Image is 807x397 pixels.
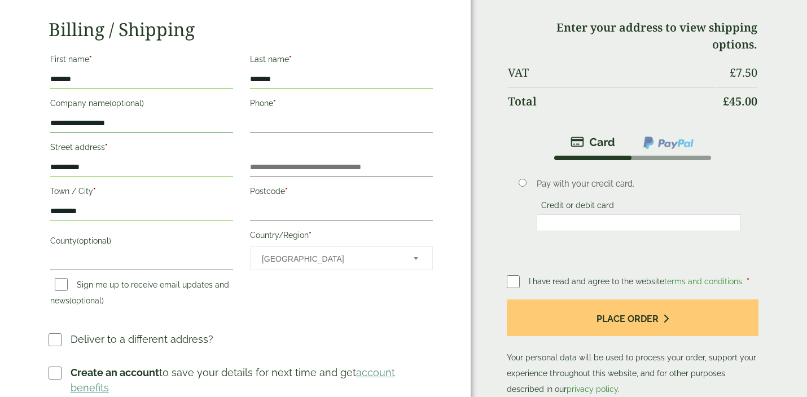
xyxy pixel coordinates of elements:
abbr: required [273,99,276,108]
span: I have read and agree to the website [529,277,744,286]
label: First name [50,51,233,70]
button: Place order [507,299,758,336]
p: Deliver to a different address? [71,332,213,347]
abbr: required [105,143,108,152]
span: £ [730,65,736,80]
input: Sign me up to receive email updates and news(optional) [55,278,68,291]
h2: Billing / Shipping [49,19,435,40]
a: terms and conditions [664,277,742,286]
label: County [50,233,233,252]
p: Pay with your credit card. [537,178,742,190]
strong: Create an account [71,367,159,378]
abbr: required [747,277,749,286]
a: account benefits [71,367,395,394]
p: to save your details for next time and get [71,365,435,395]
td: Enter your address to view shipping options. [508,14,757,58]
label: Sign me up to receive email updates and news [50,280,229,308]
label: Country/Region [250,227,433,246]
span: (optional) [109,99,144,108]
iframe: Secure card payment input frame [540,218,738,228]
span: Country/Region [250,246,433,270]
label: Postcode [250,183,433,202]
bdi: 7.50 [730,65,757,80]
label: Street address [50,139,233,158]
abbr: required [285,187,288,196]
span: (optional) [77,236,111,245]
a: privacy policy [567,385,618,394]
abbr: required [93,187,96,196]
span: £ [723,94,729,109]
label: Credit or debit card [537,201,619,213]
label: Town / City [50,183,233,202]
th: Total [508,87,715,115]
bdi: 45.00 [723,94,757,109]
img: ppcp-gateway.png [642,135,695,150]
label: Last name [250,51,433,70]
label: Company name [50,95,233,114]
label: Phone [250,95,433,114]
abbr: required [309,231,312,240]
span: Nepal [262,247,398,271]
span: (optional) [69,296,104,305]
img: stripe.png [571,135,615,149]
abbr: required [89,55,92,64]
abbr: required [289,55,292,64]
th: VAT [508,59,715,86]
p: Your personal data will be used to process your order, support your experience throughout this we... [507,299,758,397]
